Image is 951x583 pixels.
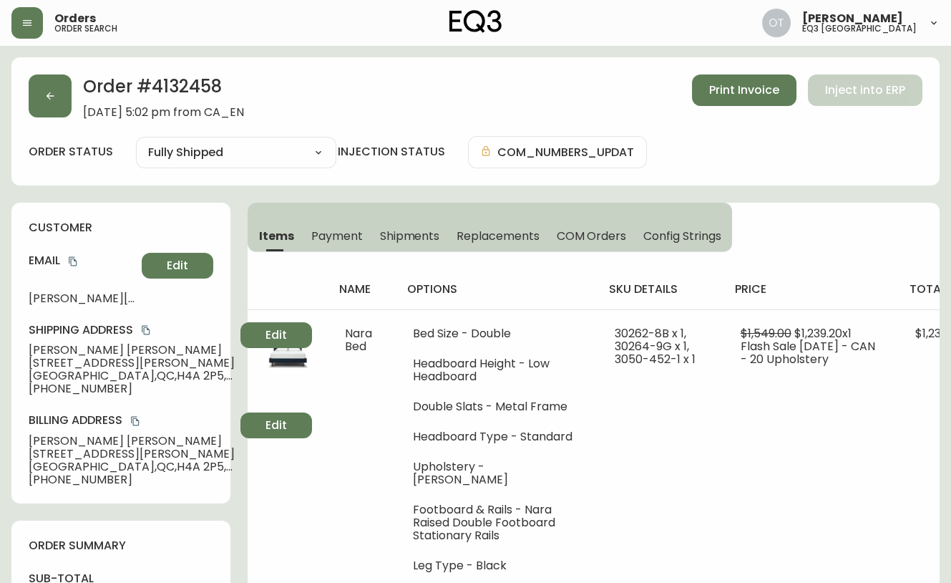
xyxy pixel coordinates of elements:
span: Config Strings [643,228,721,244]
span: [PHONE_NUMBER] [29,473,235,486]
h4: price [735,281,887,297]
button: Edit [240,322,312,348]
button: Print Invoice [692,74,796,106]
span: 30262-8B x 1, 30264-9G x 1, 3050-452-1 x 1 [615,325,696,367]
span: Shipments [380,228,440,244]
span: [GEOGRAPHIC_DATA] , QC , H4A 2P5 , CA [29,461,235,473]
span: Edit [265,327,287,343]
span: [PERSON_NAME][EMAIL_ADDRESS][PERSON_NAME][DOMAIN_NAME][PERSON_NAME] [29,292,136,305]
span: COM Orders [557,228,627,244]
h4: Email [29,253,136,269]
span: [GEOGRAPHIC_DATA] , QC , H4A 2P5 , CA [29,370,235,382]
li: Headboard Height - Low Headboard [413,357,580,383]
img: logo [449,10,502,33]
span: [PERSON_NAME] [802,13,903,24]
button: Edit [142,253,213,279]
li: Footboard & Rails - Nara Raised Double Footboard Stationary Rails [413,503,580,542]
span: Payment [311,228,363,244]
span: $1,549.00 [741,325,791,342]
span: Edit [167,258,188,274]
span: Orders [54,13,96,24]
span: [PHONE_NUMBER] [29,382,235,395]
span: Replacements [457,228,539,244]
button: Edit [240,413,312,438]
span: Print Invoice [709,82,779,98]
span: Nara Bed [345,325,372,355]
span: [STREET_ADDRESS][PERSON_NAME] [29,448,235,461]
h4: customer [29,220,213,236]
img: e6d60a6b-e39b-49ab-9f1c-4513b50bf814Optional[nara-fabric-button-tufted-bed].jpg [265,327,311,373]
h4: Billing Address [29,413,235,428]
li: Headboard Type - Standard [413,430,580,443]
label: order status [29,144,113,160]
button: copy [139,323,153,337]
span: Edit [265,418,287,433]
span: [PERSON_NAME] [PERSON_NAME] [29,435,235,448]
li: Double Slats - Metal Frame [413,400,580,413]
h5: eq3 [GEOGRAPHIC_DATA] [802,24,917,33]
button: copy [66,254,80,269]
li: Leg Type - Black [413,559,580,572]
span: $1,239.20 x 1 [794,325,852,342]
h4: sku details [609,281,711,297]
span: [DATE] 5:02 pm from CA_EN [83,106,244,119]
img: 5d4d18d254ded55077432b49c4cb2919 [762,9,791,37]
span: [PERSON_NAME] [PERSON_NAME] [29,344,235,357]
h4: order summary [29,538,213,554]
h4: Shipping Address [29,322,235,338]
h5: order search [54,24,117,33]
button: copy [128,414,142,428]
h4: injection status [338,144,445,160]
li: Upholstery - [PERSON_NAME] [413,461,580,486]
li: Bed Size - Double [413,327,580,340]
h4: name [339,281,384,297]
span: [STREET_ADDRESS][PERSON_NAME] [29,357,235,370]
span: Items [259,228,294,244]
h4: options [407,281,586,297]
h2: Order # 4132458 [83,74,244,106]
span: Flash Sale [DATE] - CAN - 20 Upholstery [741,338,875,367]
